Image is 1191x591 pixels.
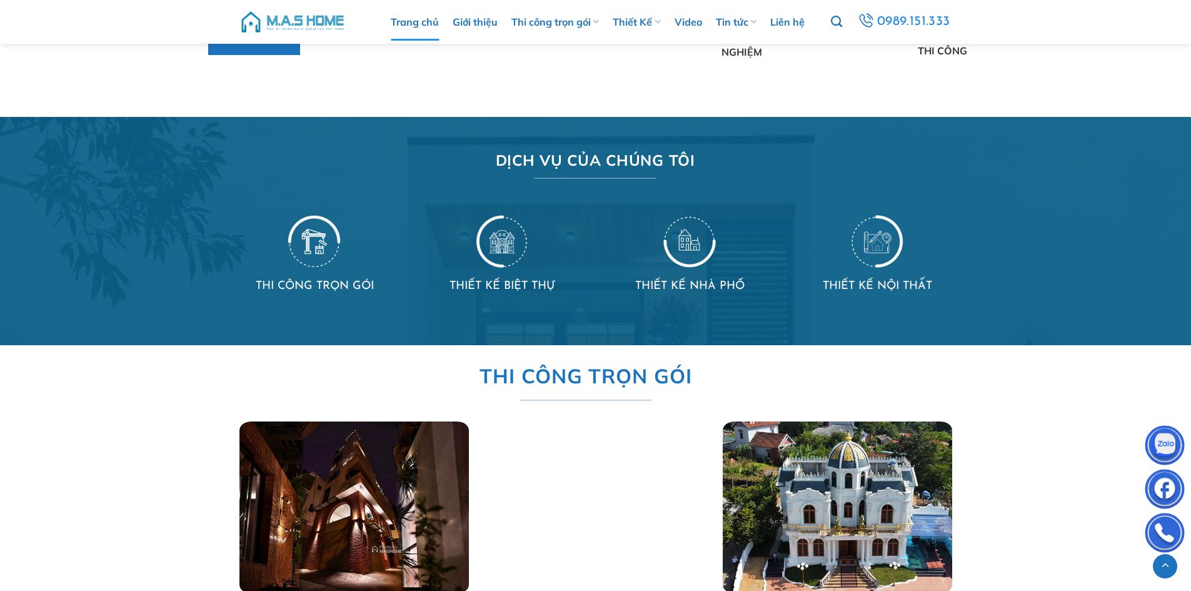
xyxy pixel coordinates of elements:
[511,3,599,41] a: Thi công trọn gói
[479,360,691,392] span: THI CÔNG TRỌN GÓI
[239,278,389,296] h4: THI CÔNG TRỌN GÓI
[427,213,577,296] a: Thiet ke chua co ten 39THIẾT KẾ BIỆT THỰ
[802,278,952,296] h4: THIẾT KẾ NỘI THẤT
[770,3,805,41] a: Liên hệ
[615,213,765,296] a: Thiet ke chua co ten 41THIẾT KẾ NHÀ PHỐ
[1146,428,1183,466] img: Zalo
[802,213,952,296] a: Thiet ke chua co ten 42THIẾT KẾ NỘI THẤT
[239,3,346,41] img: M.A.S HOME – Tổng Thầu Thiết Kế Và Xây Nhà Trọn Gói
[613,3,660,41] a: Thiết Kế
[427,278,577,296] h4: THIẾT KẾ BIỆT THỰ
[851,213,903,268] img: Trang chủ 14
[288,213,341,268] img: Trang chủ 11
[876,11,952,33] span: 0989.151.333
[476,213,528,268] img: Trang chủ 12
[675,3,702,41] a: Video
[854,10,955,33] a: 0989.151.333
[496,148,695,172] span: DỊCH VỤ CỦA CHÚNG TÔI
[453,3,498,41] a: Giới thiệu
[1146,472,1183,510] img: Facebook
[716,3,756,41] a: Tin tức
[1153,554,1177,578] a: Lên đầu trang
[391,3,439,41] a: Trang chủ
[831,9,842,35] a: Tìm kiếm
[663,213,716,268] img: Trang chủ 13
[615,278,765,296] h4: THIẾT KẾ NHÀ PHỐ
[239,213,389,296] a: Thiet ke chua co ten 38THI CÔNG TRỌN GÓI
[1146,516,1183,553] img: Phone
